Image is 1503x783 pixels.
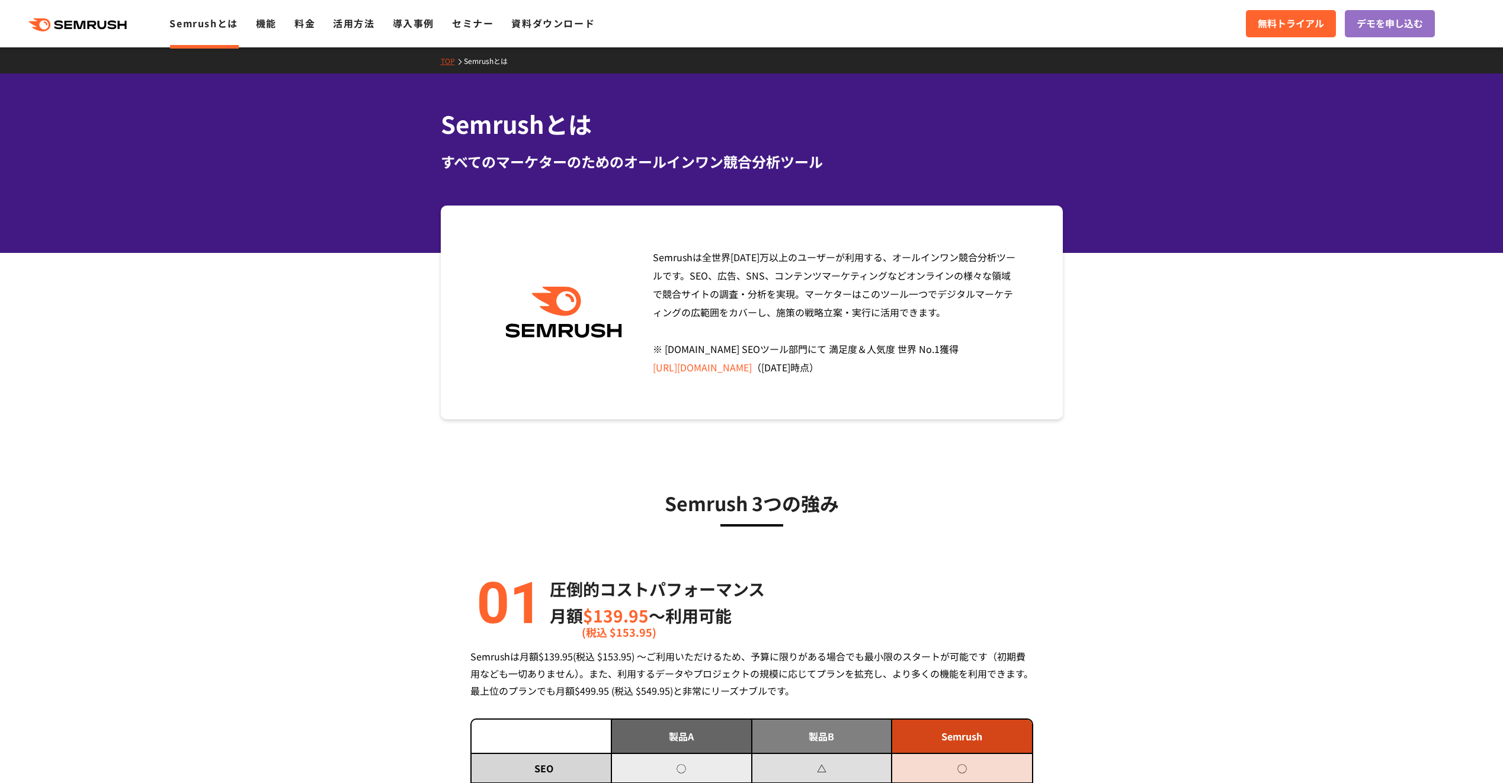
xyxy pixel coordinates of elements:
a: Semrushとは [464,56,517,66]
a: Semrushとは [169,16,238,30]
h3: Semrush 3つの強み [470,488,1033,518]
p: 月額 〜利用可能 [550,602,765,629]
a: 機能 [256,16,277,30]
td: ◯ [611,753,752,783]
span: デモを申し込む [1357,16,1423,31]
a: [URL][DOMAIN_NAME] [653,360,752,374]
p: 圧倒的コストパフォーマンス [550,576,765,602]
a: 活用方法 [333,16,374,30]
span: 無料トライアル [1258,16,1324,31]
td: 製品B [752,720,892,753]
div: すべてのマーケターのためのオールインワン競合分析ツール [441,151,1063,172]
a: 資料ダウンロード [511,16,595,30]
a: デモを申し込む [1345,10,1435,37]
img: alt [470,576,541,629]
a: セミナー [452,16,493,30]
div: Semrushは月額$139.95(税込 $153.95) ～ご利用いただけるため、予算に限りがある場合でも最小限のスタートが可能です（初期費用なども一切ありません）。また、利用するデータやプロ... [470,648,1033,699]
td: ◯ [892,753,1032,783]
td: 製品A [611,720,752,753]
td: SEO [472,753,612,783]
a: TOP [441,56,464,66]
img: Semrush [499,287,628,338]
td: Semrush [892,720,1032,753]
span: $139.95 [583,604,649,627]
a: 無料トライアル [1246,10,1336,37]
span: (税込 $153.95) [582,619,656,646]
a: 導入事例 [393,16,434,30]
td: △ [752,753,892,783]
span: Semrushは全世界[DATE]万以上のユーザーが利用する、オールインワン競合分析ツールです。SEO、広告、SNS、コンテンツマーケティングなどオンラインの様々な領域で競合サイトの調査・分析を... [653,250,1015,374]
h1: Semrushとは [441,107,1063,142]
a: 料金 [294,16,315,30]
